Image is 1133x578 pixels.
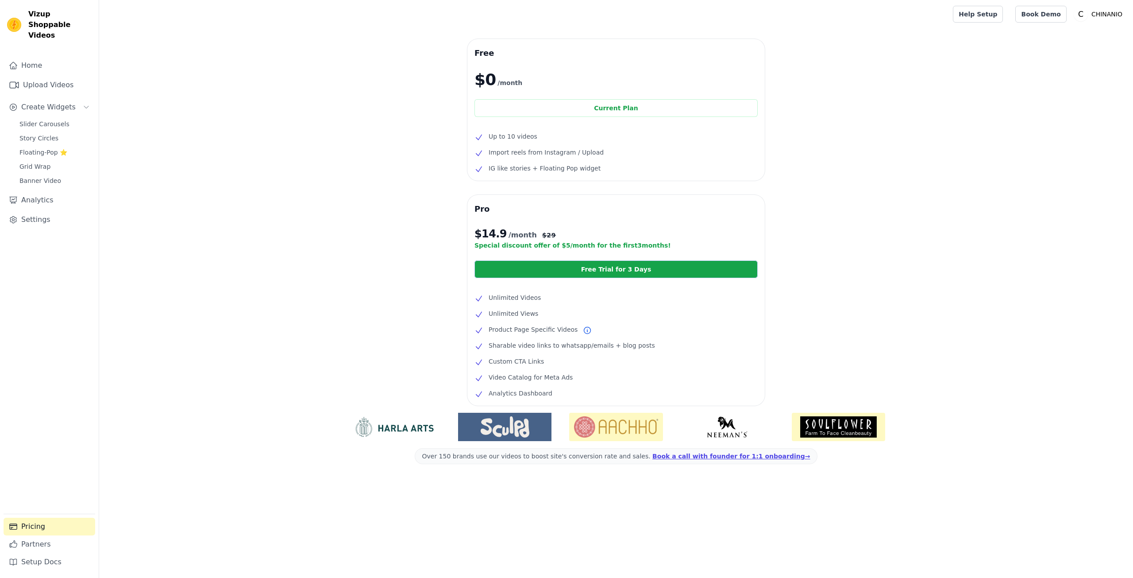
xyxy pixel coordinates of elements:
a: Settings [4,211,95,229]
p: Special discount offer of $ 5 /month for the first 3 months! [474,241,758,250]
img: HarlaArts [347,416,440,438]
span: Floating-Pop ⭐ [19,148,67,157]
span: /month [509,230,537,241]
a: Pricing [4,518,95,535]
span: Unlimited Videos [489,292,541,303]
span: IG like stories + Floating Pop widget [489,163,601,174]
span: $ 14.9 [474,227,507,241]
a: Upload Videos [4,76,95,94]
img: Aachho [569,413,663,441]
span: /month [497,78,522,88]
a: Story Circles [14,132,95,144]
span: Create Widgets [21,102,76,112]
a: Slider Carousels [14,118,95,130]
li: Video Catalog for Meta Ads [474,372,758,383]
a: Home [4,57,95,74]
text: C [1078,10,1083,19]
img: Neeman's [681,416,774,438]
li: Custom CTA Links [474,356,758,367]
span: Banner Video [19,176,61,185]
span: Sharable video links to whatsapp/emails + blog posts [489,340,655,351]
div: Current Plan [474,99,758,117]
span: $ 29 [542,231,556,240]
span: Import reels from Instagram / Upload [489,147,604,158]
a: Free Trial for 3 Days [474,260,758,278]
a: Book a call with founder for 1:1 onboarding [652,453,810,460]
a: Banner Video [14,175,95,187]
h3: Free [474,46,758,60]
a: Book Demo [1015,6,1066,23]
button: Create Widgets [4,98,95,116]
span: Up to 10 videos [489,131,537,142]
span: Unlimited Views [489,308,538,319]
span: Grid Wrap [19,162,50,171]
a: Grid Wrap [14,160,95,173]
span: $0 [474,71,496,89]
a: Floating-Pop ⭐ [14,146,95,159]
span: Vizup Shoppable Videos [28,9,92,41]
a: Partners [4,535,95,553]
p: CHINANIO [1088,6,1126,22]
a: Analytics [4,191,95,209]
button: C CHINANIO [1074,6,1126,22]
a: Setup Docs [4,553,95,571]
img: Vizup [7,18,21,32]
span: Analytics Dashboard [489,388,552,399]
img: Soulflower [792,413,885,441]
h3: Pro [474,202,758,216]
span: Story Circles [19,134,58,143]
img: Sculpd US [458,416,551,438]
span: Slider Carousels [19,120,69,128]
a: Help Setup [953,6,1003,23]
span: Product Page Specific Videos [489,324,578,335]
